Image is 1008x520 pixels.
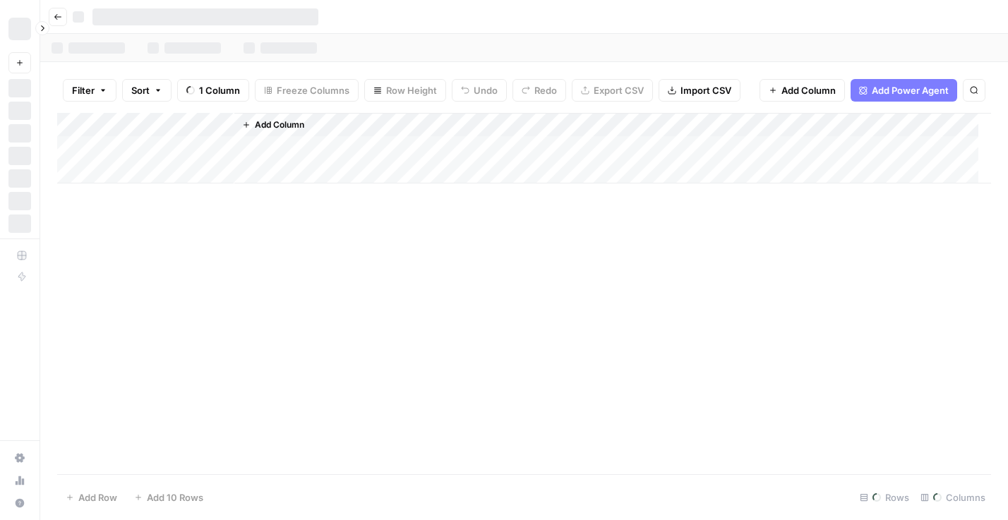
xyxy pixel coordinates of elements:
[386,83,437,97] span: Row Height
[8,447,31,469] a: Settings
[851,79,957,102] button: Add Power Agent
[147,490,203,504] span: Add 10 Rows
[177,79,249,102] button: 1 Column
[915,486,991,509] div: Columns
[594,83,644,97] span: Export CSV
[255,119,304,131] span: Add Column
[534,83,557,97] span: Redo
[572,79,653,102] button: Export CSV
[236,116,310,134] button: Add Column
[57,486,126,509] button: Add Row
[63,79,116,102] button: Filter
[512,79,566,102] button: Redo
[8,492,31,514] button: Help + Support
[364,79,446,102] button: Row Height
[78,490,117,504] span: Add Row
[122,79,172,102] button: Sort
[854,486,915,509] div: Rows
[474,83,498,97] span: Undo
[199,83,240,97] span: 1 Column
[680,83,731,97] span: Import CSV
[872,83,949,97] span: Add Power Agent
[72,83,95,97] span: Filter
[277,83,349,97] span: Freeze Columns
[131,83,150,97] span: Sort
[659,79,740,102] button: Import CSV
[781,83,836,97] span: Add Column
[760,79,845,102] button: Add Column
[452,79,507,102] button: Undo
[255,79,359,102] button: Freeze Columns
[126,486,212,509] button: Add 10 Rows
[8,469,31,492] a: Usage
